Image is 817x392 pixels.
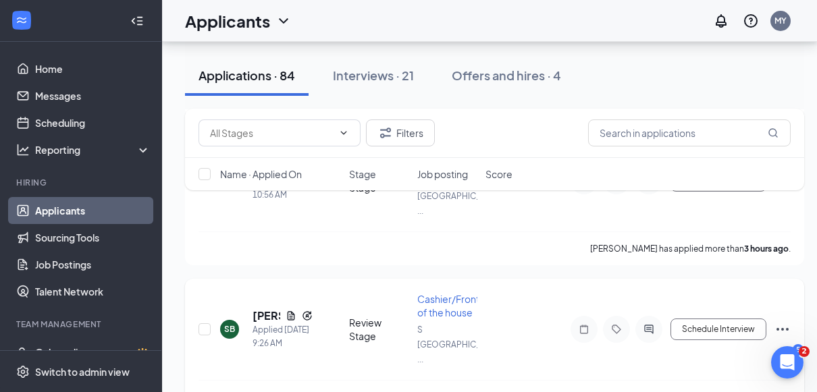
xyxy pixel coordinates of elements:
[774,15,787,26] div: MY
[210,125,333,140] input: All Stages
[35,109,151,136] a: Scheduling
[366,119,435,146] button: Filter Filters
[35,339,151,366] a: OnboardingCrown
[35,143,151,157] div: Reporting
[743,13,759,29] svg: QuestionInfo
[253,323,313,350] div: Applied [DATE] 9:26 AM
[302,310,313,321] svg: Reapply
[670,318,766,340] button: Schedule Interview
[768,128,779,138] svg: MagnifyingGlass
[349,316,409,343] div: Review Stage
[799,346,810,357] span: 2
[35,365,130,379] div: Switch to admin view
[16,143,30,157] svg: Analysis
[35,197,151,224] a: Applicants
[608,324,625,335] svg: Tag
[338,128,349,138] svg: ChevronDown
[417,167,468,181] span: Job posting
[771,346,803,379] iframe: Intercom live chat
[349,167,376,181] span: Stage
[16,318,148,330] div: Team Management
[35,278,151,305] a: Talent Network
[275,13,292,29] svg: ChevronDown
[185,9,270,32] h1: Applicants
[576,324,592,335] svg: Note
[16,365,30,379] svg: Settings
[713,13,729,29] svg: Notifications
[641,324,657,335] svg: ActiveChat
[286,310,296,321] svg: Document
[377,125,394,141] svg: Filter
[16,177,148,188] div: Hiring
[417,176,503,216] span: S [GEOGRAPHIC_DATA] ...
[35,55,151,82] a: Home
[199,67,295,84] div: Applications · 84
[417,325,503,364] span: S [GEOGRAPHIC_DATA] ...
[35,82,151,109] a: Messages
[452,67,561,84] div: Offers and hires · 4
[35,251,151,278] a: Job Postings
[417,293,479,318] span: Cashier/Front of the house
[220,167,302,181] span: Name · Applied On
[224,323,235,335] div: SB
[590,243,791,254] p: [PERSON_NAME] has applied more than .
[253,308,280,323] h5: [PERSON_NAME]
[793,344,803,356] div: 5
[15,13,28,27] svg: WorkstreamLogo
[130,14,144,28] svg: Collapse
[744,244,789,254] b: 3 hours ago
[333,67,414,84] div: Interviews · 21
[485,167,512,181] span: Score
[774,321,791,337] svg: Ellipses
[588,119,791,146] input: Search in applications
[35,224,151,251] a: Sourcing Tools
